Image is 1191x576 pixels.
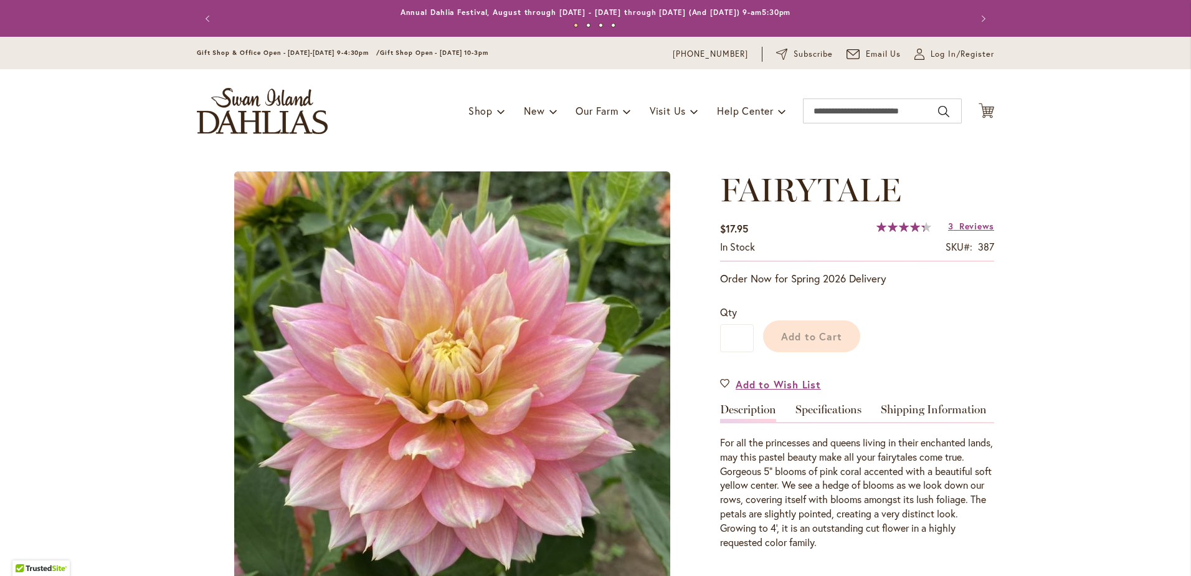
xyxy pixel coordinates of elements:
[881,404,987,422] a: Shipping Information
[197,6,222,31] button: Previous
[720,240,755,254] div: Availability
[673,48,748,60] a: [PHONE_NUMBER]
[776,48,833,60] a: Subscribe
[599,23,603,27] button: 3 of 4
[736,377,821,391] span: Add to Wish List
[574,23,578,27] button: 1 of 4
[720,305,737,319] span: Qty
[720,404,994,550] div: Detailed Product Info
[720,271,994,286] p: Order Now for Spring 2026 Delivery
[978,240,994,254] div: 387
[876,222,931,232] div: 87%
[794,48,833,60] span: Subscribe
[720,404,776,422] a: Description
[401,7,791,17] a: Annual Dahlia Festival, August through [DATE] - [DATE] through [DATE] (And [DATE]) 9-am5:30pm
[959,220,994,232] span: Reviews
[524,104,544,117] span: New
[948,220,954,232] span: 3
[611,23,615,27] button: 4 of 4
[969,6,994,31] button: Next
[720,377,821,391] a: Add to Wish List
[720,222,748,235] span: $17.95
[717,104,774,117] span: Help Center
[720,170,901,209] span: FAIRYTALE
[380,49,488,57] span: Gift Shop Open - [DATE] 10-3pm
[914,48,994,60] a: Log In/Register
[795,404,861,422] a: Specifications
[576,104,618,117] span: Our Farm
[946,240,972,253] strong: SKU
[948,220,994,232] a: 3 Reviews
[650,104,686,117] span: Visit Us
[720,240,755,253] span: In stock
[197,88,328,134] a: store logo
[931,48,994,60] span: Log In/Register
[197,49,380,57] span: Gift Shop & Office Open - [DATE]-[DATE] 9-4:30pm /
[866,48,901,60] span: Email Us
[468,104,493,117] span: Shop
[586,23,591,27] button: 2 of 4
[847,48,901,60] a: Email Us
[720,436,994,550] div: For all the princesses and queens living in their enchanted lands, may this pastel beauty make al...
